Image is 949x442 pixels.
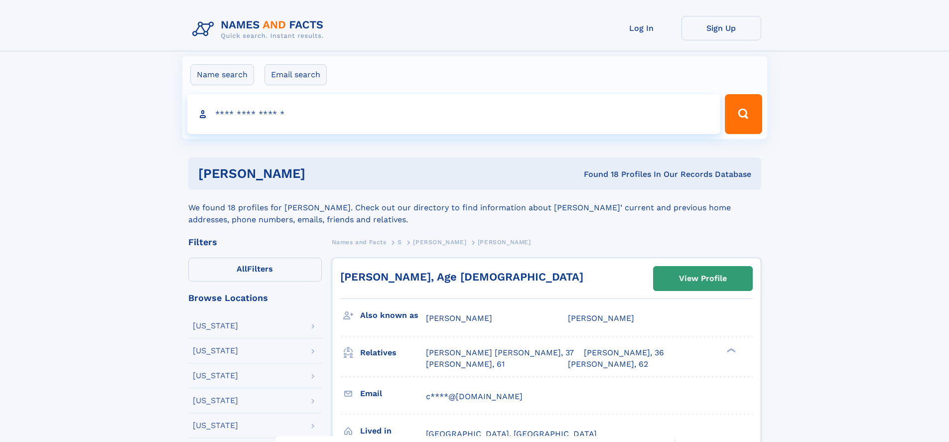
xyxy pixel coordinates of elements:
[478,239,531,246] span: [PERSON_NAME]
[413,236,466,248] a: [PERSON_NAME]
[193,422,238,430] div: [US_STATE]
[188,190,761,226] div: We found 18 profiles for [PERSON_NAME]. Check out our directory to find information about [PERSON...
[360,385,426,402] h3: Email
[360,344,426,361] h3: Relatives
[681,16,761,40] a: Sign Up
[188,294,322,302] div: Browse Locations
[679,267,727,290] div: View Profile
[426,359,505,370] a: [PERSON_NAME], 61
[188,16,332,43] img: Logo Names and Facts
[725,94,762,134] button: Search Button
[188,238,322,247] div: Filters
[426,347,574,358] a: [PERSON_NAME] [PERSON_NAME], 37
[584,347,664,358] a: [PERSON_NAME], 36
[568,313,634,323] span: [PERSON_NAME]
[568,359,648,370] a: [PERSON_NAME], 62
[444,169,751,180] div: Found 18 Profiles In Our Records Database
[360,307,426,324] h3: Also known as
[188,258,322,282] label: Filters
[398,236,402,248] a: S
[360,423,426,440] h3: Lived in
[340,271,583,283] a: [PERSON_NAME], Age [DEMOGRAPHIC_DATA]
[193,372,238,380] div: [US_STATE]
[332,236,387,248] a: Names and Facts
[654,267,752,291] a: View Profile
[724,347,736,354] div: ❯
[187,94,721,134] input: search input
[426,429,597,439] span: [GEOGRAPHIC_DATA], [GEOGRAPHIC_DATA]
[198,167,445,180] h1: [PERSON_NAME]
[398,239,402,246] span: S
[602,16,681,40] a: Log In
[237,264,247,274] span: All
[193,397,238,405] div: [US_STATE]
[265,64,327,85] label: Email search
[193,322,238,330] div: [US_STATE]
[413,239,466,246] span: [PERSON_NAME]
[426,313,492,323] span: [PERSON_NAME]
[193,347,238,355] div: [US_STATE]
[190,64,254,85] label: Name search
